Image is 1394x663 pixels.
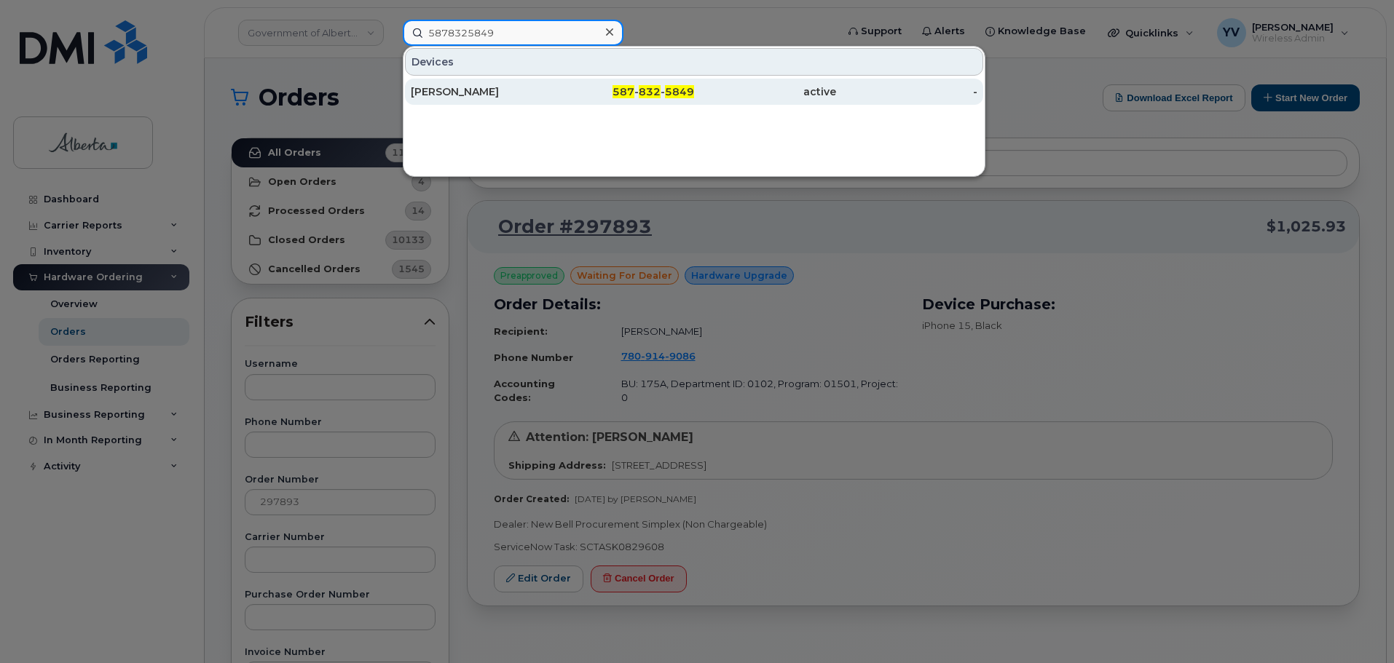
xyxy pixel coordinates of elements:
[613,85,634,98] span: 587
[639,85,661,98] span: 832
[665,85,694,98] span: 5849
[405,79,983,105] a: [PERSON_NAME]587-832-5849active-
[405,48,983,76] div: Devices
[694,84,836,99] div: active
[553,84,695,99] div: - -
[836,84,978,99] div: -
[411,84,553,99] div: [PERSON_NAME]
